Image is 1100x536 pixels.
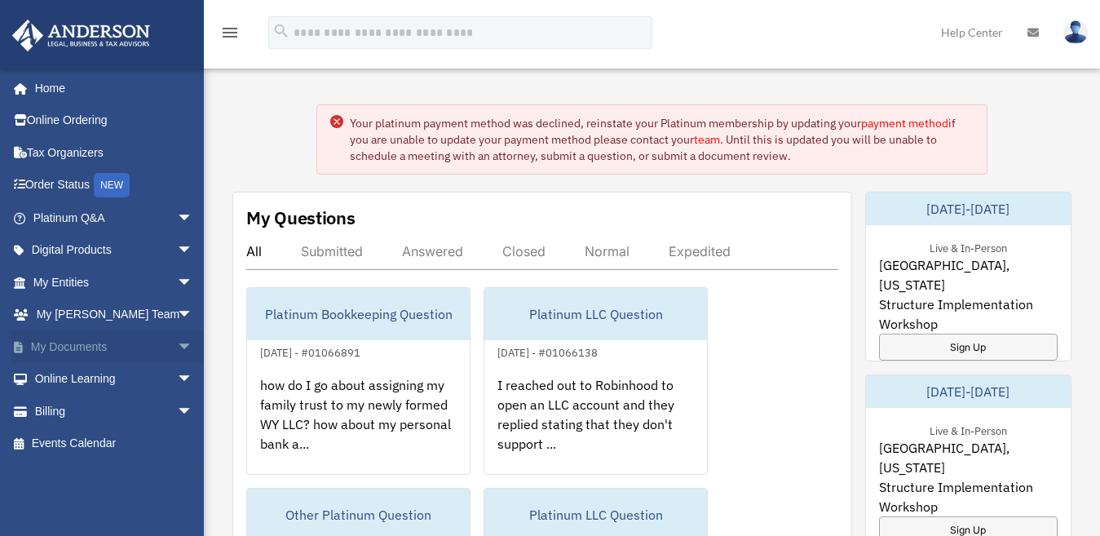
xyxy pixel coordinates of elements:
div: Submitted [301,243,363,259]
div: Your platinum payment method was declined, reinstate your Platinum membership by updating your if... [350,115,974,164]
a: Events Calendar [11,427,218,460]
span: arrow_drop_down [177,395,210,428]
a: Order StatusNEW [11,169,218,202]
div: [DATE] - #01066138 [484,343,611,360]
span: arrow_drop_down [177,299,210,332]
a: My Documentsarrow_drop_down [11,330,218,363]
div: Platinum Bookkeeping Question [247,288,470,340]
div: [DATE]-[DATE] [866,375,1071,408]
a: Billingarrow_drop_down [11,395,218,427]
img: User Pic [1063,20,1088,44]
a: menu [220,29,240,42]
div: Live & In-Person [917,421,1020,438]
a: Platinum LLC Question[DATE] - #01066138I reached out to Robinhood to open an LLC account and they... [484,287,708,475]
a: Digital Productsarrow_drop_down [11,234,218,267]
div: NEW [94,173,130,197]
span: arrow_drop_down [177,363,210,396]
a: Home [11,72,210,104]
a: Platinum Bookkeeping Question[DATE] - #01066891how do I go about assigning my family trust to my ... [246,287,470,475]
div: My Questions [246,206,356,230]
span: arrow_drop_down [177,202,210,235]
div: All [246,243,262,259]
i: search [272,22,290,40]
div: I reached out to Robinhood to open an LLC account and they replied stating that they don't suppor... [484,362,707,489]
a: Sign Up [879,334,1058,361]
div: [DATE]-[DATE] [866,193,1071,225]
a: Tax Organizers [11,136,218,169]
a: My [PERSON_NAME] Teamarrow_drop_down [11,299,218,331]
div: how do I go about assigning my family trust to my newly formed WY LLC? how about my personal bank... [247,362,470,489]
span: [GEOGRAPHIC_DATA], [US_STATE] [879,438,1058,477]
img: Anderson Advisors Platinum Portal [7,20,155,51]
div: [DATE] - #01066891 [247,343,373,360]
span: Structure Implementation Workshop [879,477,1058,516]
div: Answered [402,243,463,259]
span: Structure Implementation Workshop [879,295,1058,334]
span: [GEOGRAPHIC_DATA], [US_STATE] [879,255,1058,295]
i: menu [220,23,240,42]
span: arrow_drop_down [177,330,210,364]
div: Closed [502,243,546,259]
a: My Entitiesarrow_drop_down [11,266,218,299]
div: Platinum LLC Question [484,288,707,340]
a: payment method [861,116,948,131]
span: arrow_drop_down [177,234,210,268]
div: Expedited [669,243,731,259]
a: Online Ordering [11,104,218,137]
a: team [694,132,720,147]
div: Live & In-Person [917,238,1020,255]
a: Platinum Q&Aarrow_drop_down [11,202,218,234]
a: Online Learningarrow_drop_down [11,363,218,396]
div: Normal [585,243,630,259]
span: arrow_drop_down [177,266,210,299]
